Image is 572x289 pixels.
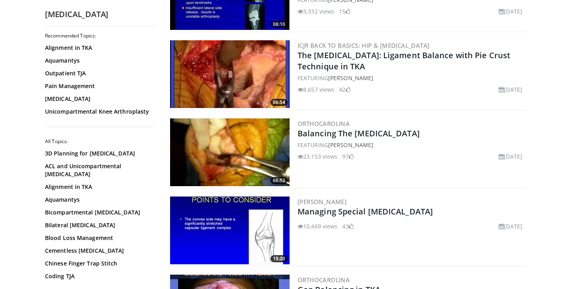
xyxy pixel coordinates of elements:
a: [PERSON_NAME] [328,141,373,149]
span: 08:10 [270,21,288,28]
a: ICJR Back to Basics: Hip & [MEDICAL_DATA] [298,41,429,49]
a: 06:52 [170,118,290,186]
h2: All Topics: [45,138,155,145]
span: 15:20 [270,255,288,262]
a: Bilateral [MEDICAL_DATA] [45,221,153,229]
a: Pain Management [45,82,153,90]
a: Unicompartmental Knee Arthroplasty [45,108,153,116]
a: Outpatient TJA [45,69,153,77]
li: 3,332 views [298,7,334,16]
a: Balancing The [MEDICAL_DATA] [298,128,420,139]
a: Chinese Finger Trap Stitch [45,260,153,267]
a: [PERSON_NAME] [298,198,347,206]
h2: Recommended Topics: [45,33,155,39]
li: 10,469 views [298,222,337,230]
a: Aquamantys [45,57,153,65]
a: 06:54 [170,40,290,108]
span: 06:54 [270,99,288,106]
a: Cementless [MEDICAL_DATA] [45,247,153,255]
a: Coding TJA [45,272,153,280]
a: Aquamantys [45,196,153,204]
a: Managing Special [MEDICAL_DATA] [298,206,433,217]
li: 23,153 views [298,152,337,161]
li: [DATE] [499,7,522,16]
a: Alignment in TKA [45,183,153,191]
li: [DATE] [499,152,522,161]
a: OrthoCarolina [298,120,350,128]
li: 97 [342,152,353,161]
a: The [MEDICAL_DATA]: Ligament Balance with Pie Crust Technique in TKA [298,50,510,72]
a: ACL and Unicompartmental [MEDICAL_DATA] [45,162,153,178]
div: FEATURING [298,74,525,82]
a: 15:20 [170,197,290,264]
img: 275545_0002_1.png.300x170_q85_crop-smart_upscale.jpg [170,118,290,186]
li: 42 [339,85,350,94]
a: [MEDICAL_DATA] [45,95,153,103]
a: 3D Planning for [MEDICAL_DATA] [45,149,153,157]
a: Bicompartmental [MEDICAL_DATA] [45,208,153,216]
a: [PERSON_NAME] [328,74,373,82]
img: 253110_0000_1.png.300x170_q85_crop-smart_upscale.jpg [170,197,290,264]
a: OrthoCarolina [298,276,350,284]
li: 8,657 views [298,85,334,94]
span: 06:52 [270,177,288,184]
img: 294545_0002_1.png.300x170_q85_crop-smart_upscale.jpg [170,40,290,108]
li: [DATE] [499,222,522,230]
li: 43 [342,222,353,230]
li: [DATE] [499,85,522,94]
div: FEATURING [298,141,525,149]
a: Blood Loss Management [45,234,153,242]
a: Alignment in TKA [45,44,153,52]
h2: [MEDICAL_DATA] [45,9,157,20]
li: 15 [339,7,350,16]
